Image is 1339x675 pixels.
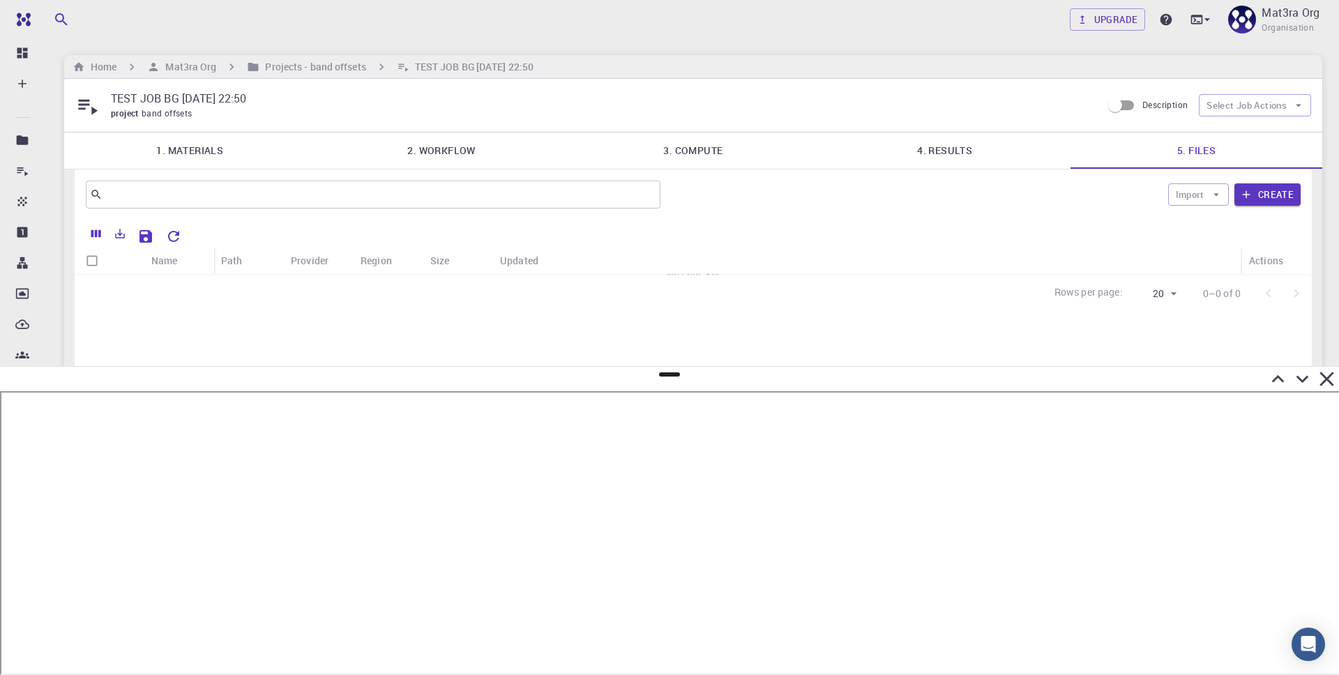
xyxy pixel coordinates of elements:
[423,247,493,274] div: Size
[1168,183,1229,206] button: Import
[108,222,132,245] button: Export
[316,132,568,169] a: 2. Workflow
[430,247,450,274] div: Size
[142,107,198,119] span: band offsets
[1242,247,1312,274] div: Actions
[111,107,142,119] span: project
[151,247,178,274] div: Name
[1203,287,1241,301] p: 0–0 of 0
[409,59,534,75] h6: TEST JOB BG [DATE] 22:50
[284,247,354,274] div: Provider
[144,247,214,274] div: Name
[75,274,1312,275] div: No Files Yet
[1249,247,1283,274] div: Actions
[1228,6,1256,33] img: Mat3ra Org
[84,222,108,245] button: Columns
[1054,285,1123,301] p: Rows per page:
[11,13,31,26] img: logo
[132,222,160,250] button: Save Explorer Settings
[111,90,1091,107] p: TEST JOB BG [DATE] 22:50
[1070,8,1146,31] button: Upgrade
[109,247,144,274] div: Icon
[160,59,216,75] h6: Mat3ra Org
[1292,628,1325,661] div: Open Intercom Messenger
[1071,132,1322,169] a: 5. Files
[70,59,536,75] nav: breadcrumb
[1262,4,1319,21] p: Mat3ra Org
[819,132,1071,169] a: 4. Results
[85,59,116,75] h6: Home
[214,247,284,274] div: Path
[1128,284,1181,304] div: 20
[64,132,316,169] a: 1. Materials
[493,247,563,274] div: Updated
[1262,21,1314,35] span: Organisation
[500,247,538,274] div: Updated
[1199,94,1311,116] button: Select Job Actions
[291,247,328,274] div: Provider
[259,59,365,75] h6: Projects - band offsets
[221,247,243,274] div: Path
[568,132,819,169] a: 3. Compute
[160,222,188,250] button: Reset Explorer Settings
[1234,183,1301,206] button: Create
[354,247,423,274] div: Region
[361,247,392,274] div: Region
[1142,99,1188,110] span: Description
